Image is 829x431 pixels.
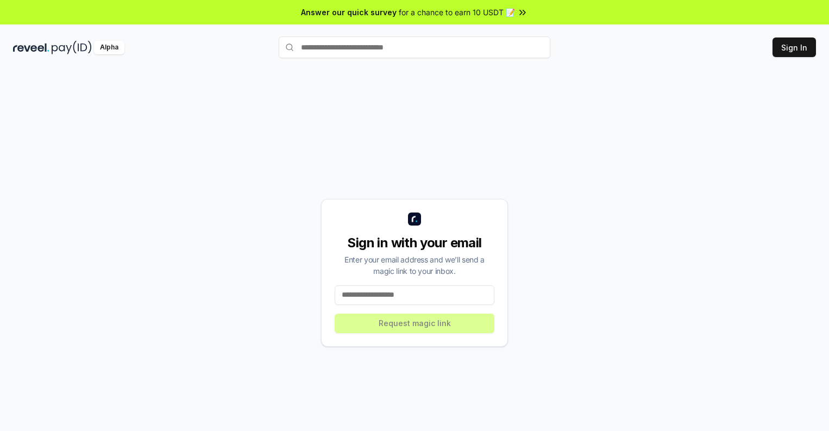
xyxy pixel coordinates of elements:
[52,41,92,54] img: pay_id
[301,7,397,18] span: Answer our quick survey
[399,7,515,18] span: for a chance to earn 10 USDT 📝
[335,254,494,277] div: Enter your email address and we’ll send a magic link to your inbox.
[773,38,816,57] button: Sign In
[94,41,124,54] div: Alpha
[408,213,421,226] img: logo_small
[13,41,49,54] img: reveel_dark
[335,234,494,252] div: Sign in with your email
